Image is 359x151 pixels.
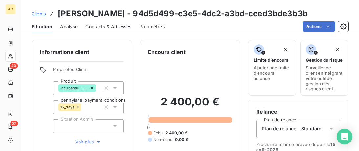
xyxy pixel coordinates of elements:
span: Clients [32,11,46,16]
h2: 2 400,00 € [148,95,232,115]
input: Ajouter une valeur [58,123,64,129]
span: Échu [153,130,163,136]
span: Surveiller ce client en intégrant votre outil de gestion des risques client. [306,65,343,91]
span: Ajouter une limite d’encours autorisé [254,65,291,81]
span: 2 400,00 € [165,130,188,136]
div: AC [5,4,16,14]
span: Contacts & Adresses [85,23,131,30]
span: Voir plus [75,139,101,145]
h3: [PERSON_NAME] - 94d5d499-c3e5-4dc2-a3bd-cced3bde3b3b [58,8,308,20]
span: 15_days [60,105,74,109]
span: 0 [147,125,150,130]
a: 49 [5,64,15,75]
span: Gestion du risque [306,57,343,63]
button: Gestion du risqueSurveiller ce client en intégrant votre outil de gestion des risques client. [300,40,348,96]
h6: Relance [256,108,340,116]
span: 49 [10,63,18,69]
span: Propriétés Client [53,67,124,76]
div: Open Intercom Messenger [337,129,352,144]
span: Situation [32,23,52,30]
input: Ajouter une valeur [96,85,101,91]
h6: Encours client [148,48,186,56]
span: Non-échu [153,137,172,142]
span: Incubateur - Solo [60,86,89,90]
span: 57 [10,121,18,126]
span: Analyse [60,23,78,30]
span: 0,00 € [175,137,188,142]
button: Voir plus [53,138,124,145]
span: Limite d’encours [254,57,288,63]
span: Paramètres [139,23,165,30]
input: Ajouter une valeur [81,104,87,110]
h6: Informations client [40,48,124,56]
button: Limite d’encoursAjouter une limite d’encours autorisé [248,40,296,96]
a: Clients [32,10,46,17]
button: Actions [303,21,335,32]
span: Plan de relance - Standard [262,125,322,132]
